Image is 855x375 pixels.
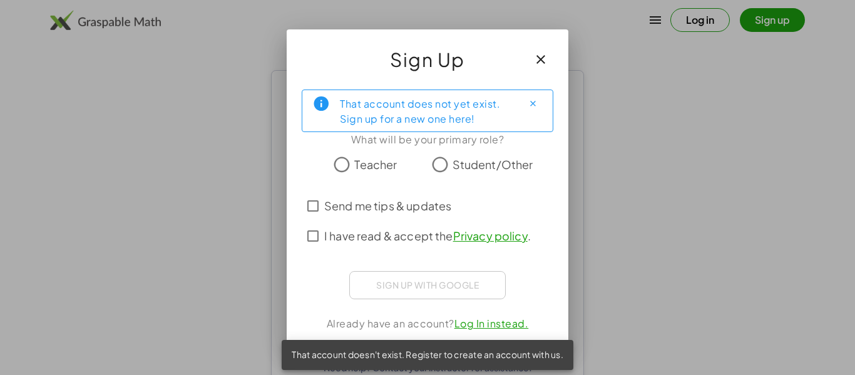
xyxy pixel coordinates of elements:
[454,317,529,330] a: Log In instead.
[354,156,397,173] span: Teacher
[302,316,553,331] div: Already have an account?
[390,44,465,74] span: Sign Up
[523,94,543,114] button: Close
[324,197,451,214] span: Send me tips & updates
[340,95,513,126] div: That account does not yet exist. Sign up for a new one here!
[453,156,533,173] span: Student/Other
[453,229,528,243] a: Privacy policy
[302,132,553,147] div: What will be your primary role?
[324,227,531,244] span: I have read & accept the .
[282,340,573,370] div: That account doesn't exist. Register to create an account with us.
